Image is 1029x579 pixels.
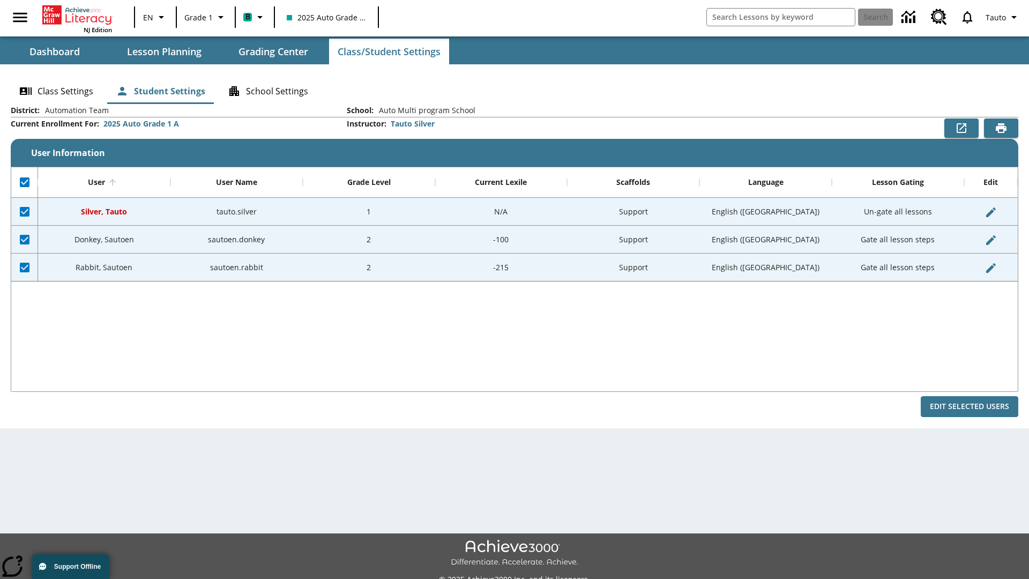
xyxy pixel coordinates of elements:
[921,396,1018,417] button: Edit Selected Users
[699,198,832,226] div: English (US)
[219,78,317,104] button: School Settings
[143,12,153,23] span: EN
[170,198,303,226] div: tauto.silver
[699,254,832,281] div: English (US)
[238,46,308,58] span: Grading Center
[88,177,105,187] div: User
[984,118,1018,138] button: Print Preview
[54,563,101,570] span: Support Offline
[11,78,102,104] button: Class Settings
[983,177,998,187] div: Edit
[872,177,924,187] div: Lesson Gating
[707,9,855,26] input: search field
[567,226,699,254] div: Support
[347,177,391,187] div: Grade Level
[180,8,232,27] button: Grade: Grade 1, Select a grade
[895,3,924,32] a: Data Center
[699,226,832,254] div: English (US)
[42,4,112,26] a: Home
[127,46,202,58] span: Lesson Planning
[76,262,132,272] span: Rabbit, Sautoen
[239,8,271,27] button: Boost Class color is teal. Change class color
[980,229,1002,251] button: Edit User
[391,118,435,129] div: Tauto Silver
[107,78,214,104] button: Student Settings
[245,10,250,24] span: B
[29,46,80,58] span: Dashboard
[138,8,173,27] button: Language: EN, Select a language
[40,105,109,116] span: Automation Team
[748,177,784,187] div: Language
[953,3,981,31] a: Notifications
[567,254,699,281] div: Support
[1,39,108,64] button: Dashboard
[11,78,1018,104] div: Class/Student Settings
[103,118,179,129] div: 2025 Auto Grade 1 A
[435,254,568,281] div: -215
[374,105,475,116] span: Auto Multi program School
[347,106,374,115] h2: School :
[84,26,112,34] span: NJ Edition
[170,254,303,281] div: sautoen.rabbit
[329,39,449,64] button: Class/Student Settings
[11,105,1018,418] div: User Information
[287,12,366,23] span: 2025 Auto Grade 1 A
[31,147,105,159] span: User Information
[986,12,1006,23] span: Tauto
[347,120,386,129] h2: Instructor :
[981,8,1025,27] button: Profile/Settings
[184,12,213,23] span: Grade 1
[32,554,109,579] button: Support Offline
[567,198,699,226] div: Support
[980,257,1002,279] button: Edit User
[4,2,36,33] button: Open side menu
[435,198,568,226] div: N/A
[216,177,257,187] div: User Name
[303,254,435,281] div: 2
[832,254,964,281] div: Gate all lesson steps
[220,39,327,64] button: Grading Center
[81,206,127,217] span: Silver, Tauto
[451,540,578,567] img: Achieve3000 Differentiate Accelerate Achieve
[832,198,964,226] div: Un-gate all lessons
[303,226,435,254] div: 2
[944,118,979,138] button: Export to CSV
[832,226,964,254] div: Gate all lesson steps
[980,202,1002,223] button: Edit User
[11,120,99,129] h2: Current Enrollment For :
[924,3,953,32] a: Resource Center, Will open in new tab
[616,177,650,187] div: Scaffolds
[338,46,441,58] span: Class/Student Settings
[42,3,112,34] div: Home
[74,234,134,244] span: Donkey, Sautoen
[170,226,303,254] div: sautoen.donkey
[110,39,218,64] button: Lesson Planning
[11,106,40,115] h2: District :
[303,198,435,226] div: 1
[475,177,527,187] div: Current Lexile
[435,226,568,254] div: -100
